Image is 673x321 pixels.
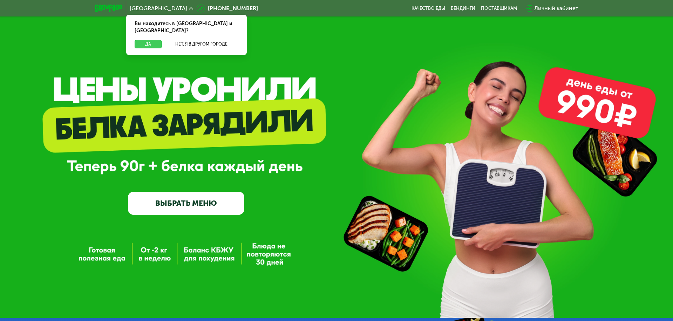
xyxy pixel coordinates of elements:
div: Личный кабинет [534,4,578,13]
div: Вы находитесь в [GEOGRAPHIC_DATA] и [GEOGRAPHIC_DATA]? [126,15,247,40]
span: [GEOGRAPHIC_DATA] [130,6,187,11]
a: Качество еды [412,6,445,11]
a: [PHONE_NUMBER] [197,4,258,13]
a: Вендинги [451,6,475,11]
div: поставщикам [481,6,517,11]
button: Нет, я в другом городе [164,40,238,48]
a: ВЫБРАТЬ МЕНЮ [128,192,244,215]
button: Да [135,40,162,48]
